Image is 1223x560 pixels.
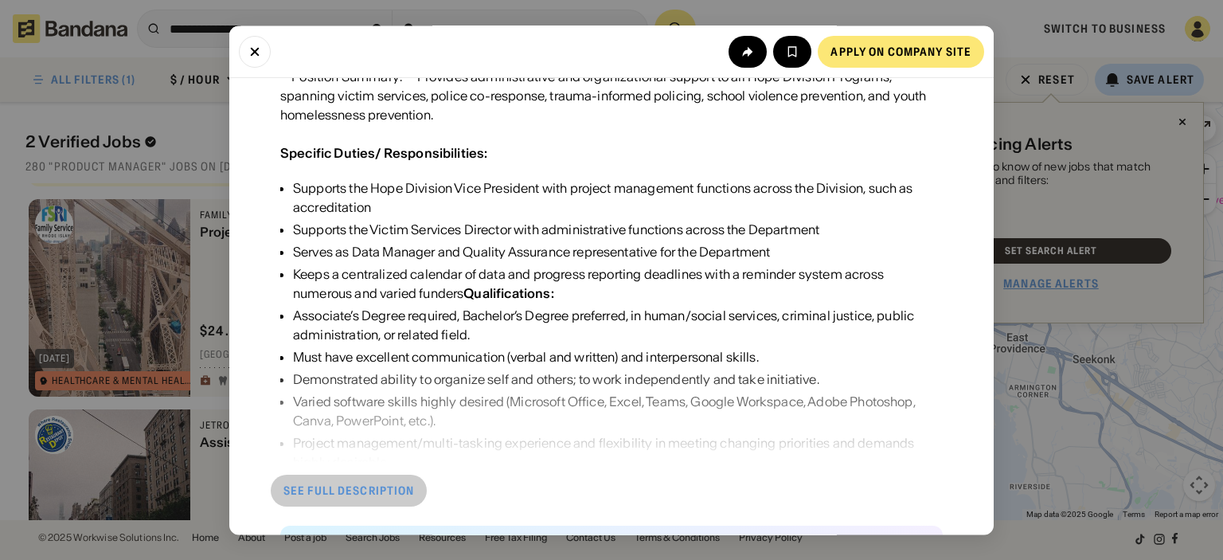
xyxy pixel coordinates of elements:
div: Must have excellent communication (verbal and written) and interpersonal skills. [293,347,943,366]
div: Associate’s Degree required, Bachelor’s Degree preferred, in human/social services, criminal just... [293,306,943,344]
div: See full description [283,485,414,496]
div: Supports the Hope Division Vice President with project management functions across the Division, ... [293,178,943,217]
button: Close [239,35,271,67]
div: Project management/multi-tasking experience and flexibility in meeting changing priorities and de... [293,433,943,472]
div: Apply on company site [830,45,971,57]
div: Keeps a centralized calendar of data and progress reporting deadlines with a reminder system acro... [293,264,943,303]
div: Varied software skills highly desired (Microsoft Office, Excel, Teams, Google Workspace, Adobe Ph... [293,392,943,430]
div: Specific Duties/ Responsibilities: [280,145,487,161]
div: Supports the Victim Services Director with administrative functions across the Department [293,220,943,239]
div: **Position Summary: ** Provides administrative and organizational support to all Hope Division Pr... [280,67,943,124]
div: Serves as Data Manager and Quality Assurance representative for the Department [293,242,943,261]
div: Demonstrated ability to organize self and others; to work independently and take initiative. [293,370,943,389]
div: Qualifications: [463,285,553,301]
